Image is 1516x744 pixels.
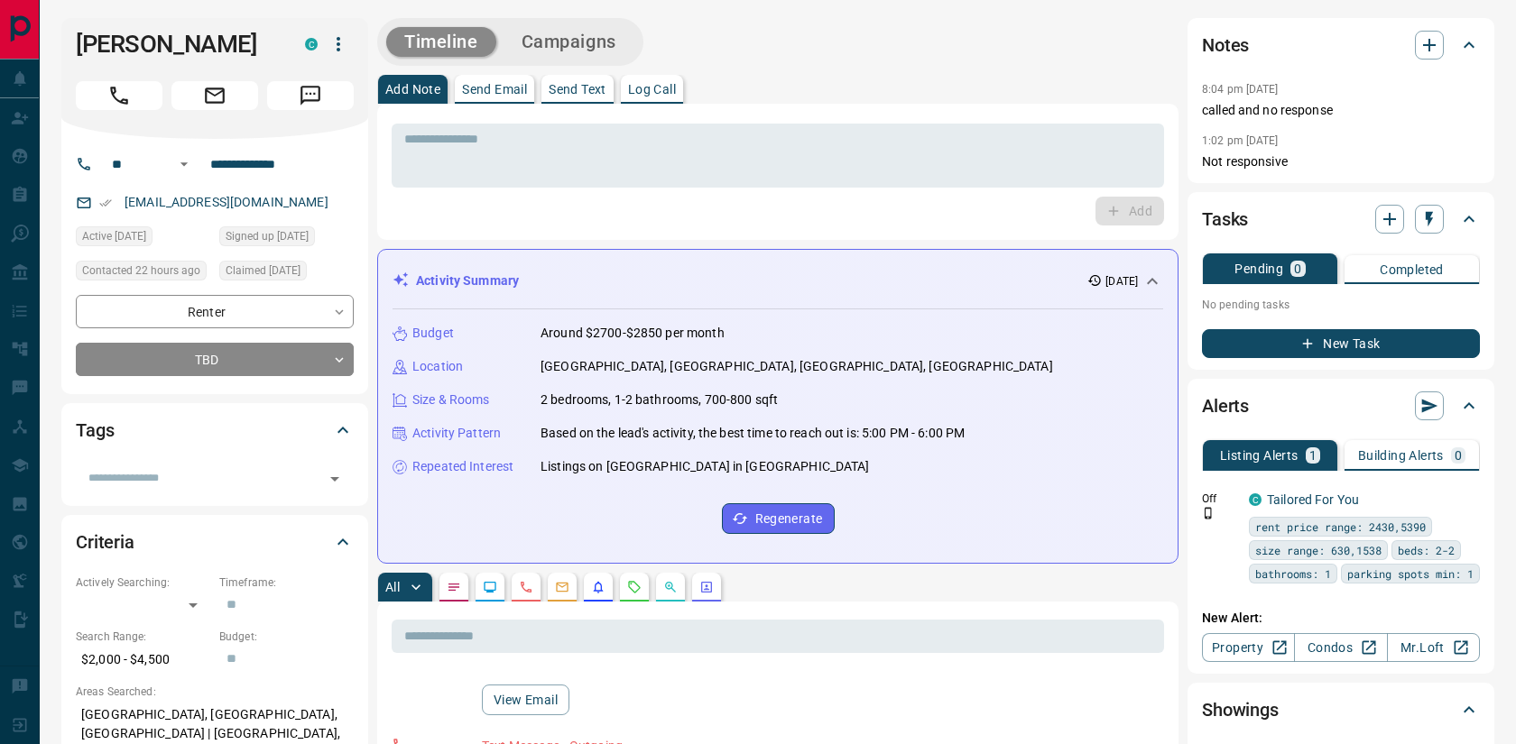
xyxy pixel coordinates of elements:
[76,261,210,286] div: Mon Sep 15 2025
[627,580,642,594] svg: Requests
[1358,449,1444,462] p: Building Alerts
[663,580,678,594] svg: Opportunities
[541,357,1053,376] p: [GEOGRAPHIC_DATA], [GEOGRAPHIC_DATA], [GEOGRAPHIC_DATA], [GEOGRAPHIC_DATA]
[519,580,533,594] svg: Calls
[1380,263,1444,276] p: Completed
[628,83,676,96] p: Log Call
[1255,541,1382,559] span: size range: 630,1538
[76,343,354,376] div: TBD
[322,466,347,491] button: Open
[76,520,354,564] div: Criteria
[76,684,354,700] p: Areas Searched:
[1202,291,1480,318] p: No pending tasks
[1202,329,1480,358] button: New Task
[219,226,354,252] div: Sun Mar 24 2024
[76,226,210,252] div: Sun Sep 14 2025
[1202,688,1480,731] div: Showings
[1202,101,1480,120] p: called and no response
[1202,384,1480,427] div: Alerts
[305,38,318,51] div: condos.ca
[555,580,569,594] svg: Emails
[549,83,606,96] p: Send Text
[1202,152,1480,171] p: Not responsive
[1105,273,1138,289] p: [DATE]
[1202,391,1249,420] h2: Alerts
[76,409,354,452] div: Tags
[76,574,210,591] p: Actively Searching:
[219,574,354,591] p: Timeframe:
[412,390,490,409] p: Size & Rooms
[219,629,354,645] p: Budget:
[1202,31,1249,60] h2: Notes
[171,81,258,110] span: Email
[412,324,454,343] p: Budget
[416,271,519,290] p: Activity Summary
[76,81,162,110] span: Call
[76,645,210,675] p: $2,000 - $4,500
[462,83,527,96] p: Send Email
[1255,518,1426,536] span: rent price range: 2430,5390
[541,424,965,443] p: Based on the lead's activity, the best time to reach out is: 5:00 PM - 6:00 PM
[482,684,569,715] button: View Email
[267,81,354,110] span: Message
[82,227,146,245] span: Active [DATE]
[173,153,195,175] button: Open
[1202,83,1279,96] p: 8:04 pm [DATE]
[447,580,461,594] svg: Notes
[1387,633,1480,662] a: Mr.Loft
[76,295,354,328] div: Renter
[1309,449,1317,462] p: 1
[385,83,440,96] p: Add Note
[541,457,870,476] p: Listings on [GEOGRAPHIC_DATA] in [GEOGRAPHIC_DATA]
[699,580,714,594] svg: Agent Actions
[1234,262,1283,275] p: Pending
[1202,609,1480,628] p: New Alert:
[1294,633,1387,662] a: Condos
[1294,262,1301,275] p: 0
[591,580,605,594] svg: Listing Alerts
[1398,541,1455,559] span: beds: 2-2
[1202,23,1480,67] div: Notes
[1202,197,1480,241] div: Tasks
[412,424,501,443] p: Activity Pattern
[76,629,210,645] p: Search Range:
[504,27,634,57] button: Campaigns
[1202,205,1248,234] h2: Tasks
[99,197,112,209] svg: Email Verified
[1255,565,1331,583] span: bathrooms: 1
[226,262,300,280] span: Claimed [DATE]
[385,581,400,593] p: All
[412,357,463,376] p: Location
[412,457,513,476] p: Repeated Interest
[1220,449,1299,462] p: Listing Alerts
[541,324,725,343] p: Around $2700-$2850 per month
[1202,633,1295,662] a: Property
[386,27,496,57] button: Timeline
[1347,565,1474,583] span: parking spots min: 1
[1202,695,1279,724] h2: Showings
[1267,492,1359,507] a: Tailored For You
[1249,493,1262,506] div: condos.ca
[393,264,1163,298] div: Activity Summary[DATE]
[76,528,134,556] h2: Criteria
[722,503,835,534] button: Regenerate
[541,390,778,409] p: 2 bedrooms, 1-2 bathrooms, 700-800 sqft
[1202,507,1215,519] svg: Push Notification Only
[82,262,200,280] span: Contacted 22 hours ago
[76,416,114,445] h2: Tags
[226,227,309,245] span: Signed up [DATE]
[1202,134,1279,147] p: 1:02 pm [DATE]
[125,195,328,209] a: [EMAIL_ADDRESS][DOMAIN_NAME]
[1202,491,1238,507] p: Off
[219,261,354,286] div: Sun Sep 14 2025
[1455,449,1462,462] p: 0
[483,580,497,594] svg: Lead Browsing Activity
[76,30,278,59] h1: [PERSON_NAME]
